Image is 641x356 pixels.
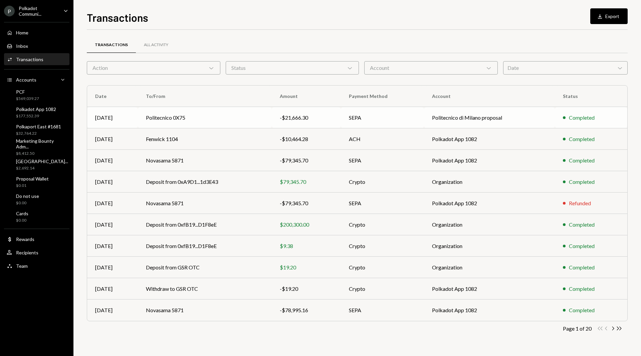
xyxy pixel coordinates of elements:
[87,86,138,107] th: Date
[569,285,595,293] div: Completed
[280,114,333,122] div: -$21,666.30
[280,306,333,314] div: -$78,995.16
[16,200,39,206] div: $0.00
[424,107,555,128] td: Politecnico di Milano proposal
[4,74,69,86] a: Accounts
[424,150,555,171] td: Polkadot App 1082
[555,86,627,107] th: Status
[138,300,272,321] td: Novasama 5871
[4,233,69,245] a: Rewards
[19,5,58,17] div: Polkadot Communi...
[16,131,61,136] div: $32,764.22
[569,221,595,229] div: Completed
[16,236,34,242] div: Rewards
[4,40,69,52] a: Inbox
[95,199,130,207] div: [DATE]
[87,61,220,75] div: Action
[16,113,56,119] div: $177,552.39
[569,242,595,250] div: Completed
[4,260,69,272] a: Team
[16,158,68,164] div: [GEOGRAPHIC_DATA]...
[138,257,272,278] td: Deposit from GSR OTC
[424,128,555,150] td: Polkadot App 1082
[95,178,130,186] div: [DATE]
[272,86,341,107] th: Amount
[424,257,555,278] td: Organization
[341,171,424,193] td: Crypto
[4,104,69,120] a: Polkadot App 1082$177,552.39
[280,285,333,293] div: -$19.20
[341,193,424,214] td: SEPA
[16,138,67,149] div: Marketing Bounty Adm...
[16,106,56,112] div: Polkadot App 1082
[16,77,36,83] div: Accounts
[424,235,555,257] td: Organization
[4,156,71,172] a: [GEOGRAPHIC_DATA]...$2,692.14
[95,156,130,164] div: [DATE]
[95,42,128,48] div: Transactions
[16,43,28,49] div: Inbox
[16,165,68,171] div: $2,692.14
[341,107,424,128] td: SEPA
[4,246,69,258] a: Recipients
[138,278,272,300] td: Withdraw to GSR OTC
[341,257,424,278] td: Crypto
[590,8,628,24] button: Export
[16,263,28,269] div: Team
[280,156,333,164] div: -$79,345.70
[16,89,39,95] div: PCF
[4,87,69,103] a: PCF$569,039.27
[4,6,15,16] div: P
[341,214,424,235] td: Crypto
[95,114,130,122] div: [DATE]
[16,56,43,62] div: Transactions
[569,199,591,207] div: Refunded
[424,86,555,107] th: Account
[4,191,69,207] a: Do not use$0.00
[280,242,333,250] div: $9.38
[280,263,333,271] div: $19.20
[138,150,272,171] td: Novasama 5871
[16,124,61,129] div: Polkaport East #1681
[16,211,28,216] div: Cards
[138,214,272,235] td: Deposit from 0xfB19...D1F8eE
[280,199,333,207] div: -$79,345.70
[87,11,148,24] h1: Transactions
[16,193,39,199] div: Do not use
[280,178,333,186] div: $79,345.70
[95,221,130,229] div: [DATE]
[95,306,130,314] div: [DATE]
[138,86,272,107] th: To/From
[341,150,424,171] td: SEPA
[16,151,67,156] div: $8,412.50
[341,86,424,107] th: Payment Method
[424,214,555,235] td: Organization
[341,300,424,321] td: SEPA
[16,250,38,255] div: Recipients
[424,300,555,321] td: Polkadot App 1082
[503,61,628,75] div: Date
[569,135,595,143] div: Completed
[16,218,28,223] div: $0.00
[569,178,595,186] div: Completed
[138,193,272,214] td: Novasama 5871
[569,114,595,122] div: Completed
[16,176,49,182] div: Proposal Wallet
[569,156,595,164] div: Completed
[138,171,272,193] td: Deposit from 0xA9D1...1d3E43
[95,135,130,143] div: [DATE]
[144,42,168,48] div: All Activity
[138,128,272,150] td: Fenwick 1104
[4,174,69,190] a: Proposal Wallet$0.01
[4,53,69,65] a: Transactions
[341,128,424,150] td: ACH
[16,183,49,189] div: $0.01
[569,306,595,314] div: Completed
[424,171,555,193] td: Organization
[569,263,595,271] div: Completed
[424,193,555,214] td: Polkadot App 1082
[4,122,69,138] a: Polkaport East #1681$32,764.22
[341,278,424,300] td: Crypto
[138,235,272,257] td: Deposit from 0xfB19...D1F8eE
[226,61,359,75] div: Status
